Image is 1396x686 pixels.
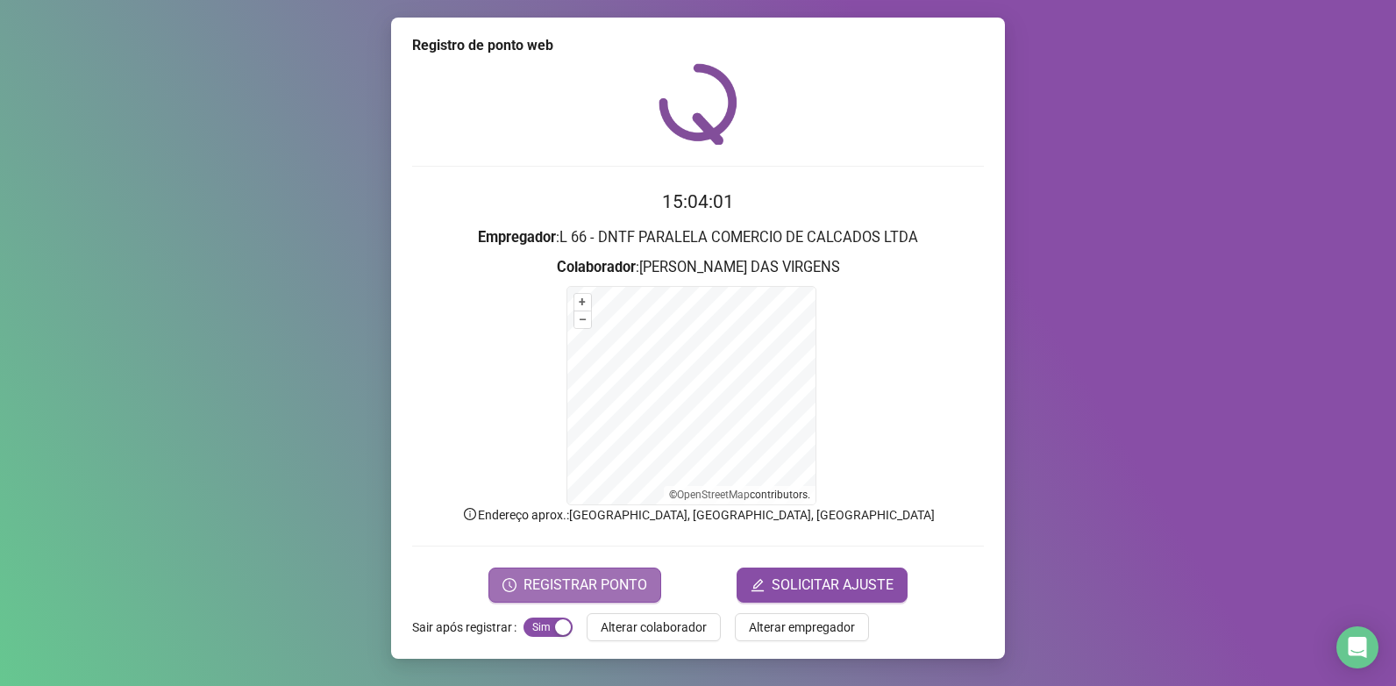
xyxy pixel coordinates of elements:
button: REGISTRAR PONTO [488,568,661,603]
span: Alterar colaborador [601,618,707,637]
strong: Empregador [478,229,556,246]
span: REGISTRAR PONTO [523,575,647,596]
button: Alterar empregador [735,613,869,641]
h3: : [PERSON_NAME] DAS VIRGENS [412,256,984,279]
button: editSOLICITAR AJUSTE [737,568,908,603]
strong: Colaborador [557,259,636,275]
div: Registro de ponto web [412,35,984,56]
a: OpenStreetMap [677,489,750,501]
time: 15:04:01 [662,191,734,212]
span: Alterar empregador [749,618,855,637]
img: QRPoint [659,63,737,145]
li: © contributors. [669,489,810,501]
button: – [574,311,591,328]
p: Endereço aprox. : [GEOGRAPHIC_DATA], [GEOGRAPHIC_DATA], [GEOGRAPHIC_DATA] [412,505,984,525]
span: edit [751,578,765,592]
span: info-circle [462,506,478,522]
div: Open Intercom Messenger [1336,626,1378,668]
button: + [574,294,591,311]
span: clock-circle [502,578,516,592]
span: SOLICITAR AJUSTE [772,575,894,596]
h3: : L 66 - DNTF PARALELA COMERCIO DE CALCADOS LTDA [412,226,984,249]
button: Alterar colaborador [587,613,721,641]
label: Sair após registrar [412,613,523,641]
